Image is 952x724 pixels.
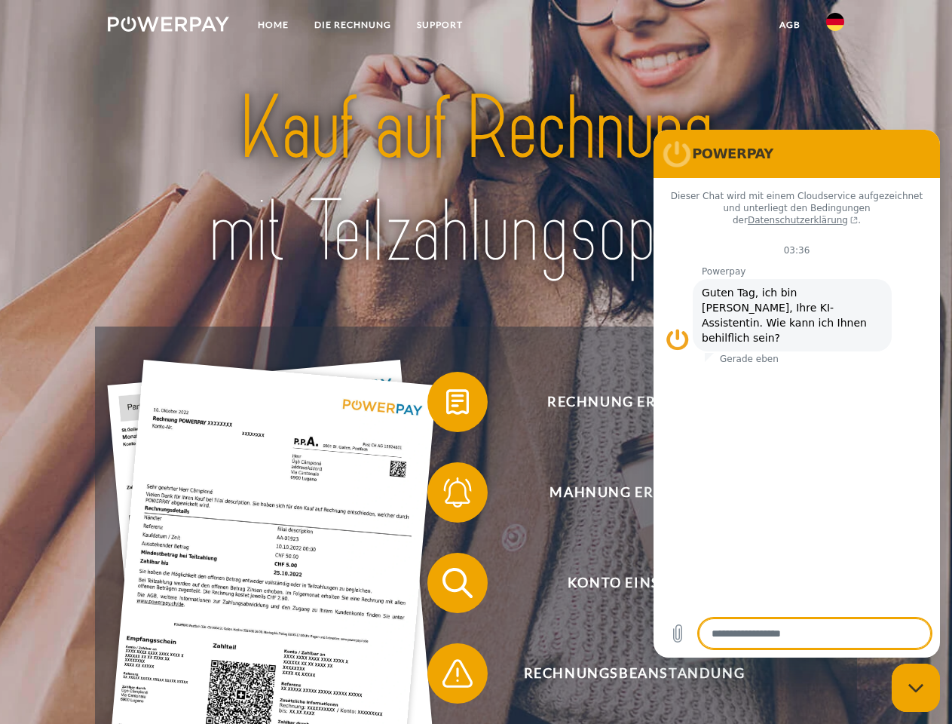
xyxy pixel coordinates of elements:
a: DIE RECHNUNG [302,11,404,38]
iframe: Messaging-Fenster [654,130,940,658]
span: Rechnung erhalten? [449,372,819,432]
img: qb_warning.svg [439,655,476,692]
img: qb_bill.svg [439,383,476,421]
span: Rechnungsbeanstandung [449,643,819,704]
button: Rechnung erhalten? [427,372,819,432]
span: Mahnung erhalten? [449,462,819,523]
img: qb_bell.svg [439,474,476,511]
button: Rechnungsbeanstandung [427,643,819,704]
img: title-powerpay_de.svg [144,72,808,289]
img: qb_search.svg [439,564,476,602]
a: SUPPORT [404,11,476,38]
a: agb [767,11,813,38]
iframe: Schaltfläche zum Öffnen des Messaging-Fensters; Konversation läuft [892,664,940,712]
button: Konto einsehen [427,553,819,613]
img: logo-powerpay-white.svg [108,17,229,32]
a: Home [245,11,302,38]
button: Mahnung erhalten? [427,462,819,523]
span: Konto einsehen [449,553,819,613]
img: de [826,13,844,31]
